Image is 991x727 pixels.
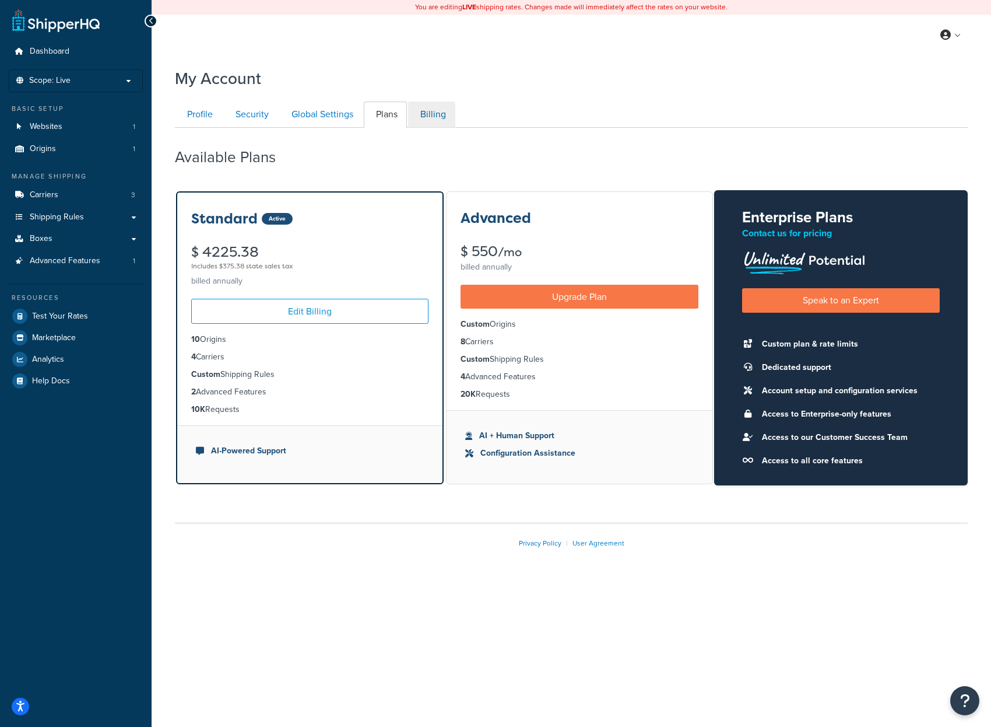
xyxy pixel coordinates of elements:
li: Requests [191,403,428,416]
li: Carriers [9,184,143,206]
strong: 20K [461,388,476,400]
a: Privacy Policy [519,538,561,548]
a: Advanced Features 1 [9,250,143,272]
li: Custom plan & rate limits [756,336,918,352]
span: Scope: Live [29,76,71,86]
li: Shipping Rules [461,353,698,366]
span: Carriers [30,190,58,200]
span: Help Docs [32,376,70,386]
strong: 2 [191,386,196,398]
span: 1 [133,144,135,154]
strong: Custom [461,318,490,330]
a: Marketplace [9,327,143,348]
a: Security [223,102,278,128]
h2: Available Plans [175,149,293,166]
li: Carriers [191,351,428,363]
span: Dashboard [30,47,69,57]
small: /mo [498,244,522,260]
h1: My Account [175,67,261,90]
a: Plans [364,102,407,128]
span: | [566,538,568,548]
li: Origins [9,138,143,160]
span: 1 [133,122,135,132]
span: Websites [30,122,62,132]
div: Active [262,213,293,225]
li: Origins [461,318,698,331]
li: Account setup and configuration services [756,383,918,399]
a: Profile [175,102,222,128]
a: Origins 1 [9,138,143,160]
a: Help Docs [9,371,143,392]
img: Unlimited Potential [742,247,866,274]
a: Billing [408,102,455,128]
strong: 8 [461,335,465,348]
strong: 4 [461,371,465,383]
a: Shipping Rules [9,207,143,228]
li: Dedicated support [756,359,918,376]
a: Analytics [9,349,143,370]
h3: Advanced [461,211,531,226]
li: Configuration Assistance [465,447,693,460]
b: LIVE [462,2,476,12]
a: ShipperHQ Home [12,9,100,32]
strong: 10K [191,403,205,415]
div: Includes $375.38 state sales tax [191,259,428,273]
div: $ 550 [461,244,698,259]
a: Test Your Rates [9,306,143,327]
p: Contact us for pricing [742,225,940,242]
div: Resources [9,293,143,303]
a: Dashboard [9,41,143,62]
span: Marketplace [32,333,76,343]
li: AI-Powered Support [196,445,424,457]
li: Advanced Features [461,371,698,383]
a: Carriers 3 [9,184,143,206]
strong: 10 [191,333,200,345]
li: Access to all core features [756,453,918,469]
li: Websites [9,116,143,138]
h2: Enterprise Plans [742,209,940,226]
strong: Custom [191,368,220,380]
li: Access to Enterprise-only features [756,406,918,422]
span: Analytics [32,355,64,365]
a: Speak to an Expert [742,288,940,312]
button: Open Resource Center [950,686,979,715]
strong: 4 [191,351,196,363]
a: Websites 1 [9,116,143,138]
div: billed annually [461,259,698,275]
a: Upgrade Plan [461,285,698,309]
span: Origins [30,144,56,154]
span: 3 [131,190,135,200]
strong: Custom [461,353,490,365]
div: Basic Setup [9,104,143,114]
a: Boxes [9,228,143,250]
div: $ 4225.38 [191,245,428,273]
a: User Agreement [572,538,624,548]
li: Shipping Rules [191,368,428,381]
span: Shipping Rules [30,212,84,222]
div: billed annually [191,273,428,289]
span: 1 [133,256,135,266]
li: Origins [191,333,428,346]
li: AI + Human Support [465,429,693,442]
a: Edit Billing [191,299,428,324]
li: Access to our Customer Success Team [756,429,918,446]
li: Advanced Features [9,250,143,272]
a: Global Settings [279,102,363,128]
div: Manage Shipping [9,172,143,181]
span: Advanced Features [30,256,100,266]
span: Test Your Rates [32,312,88,321]
li: Advanced Features [191,386,428,399]
li: Requests [461,388,698,401]
li: Carriers [461,335,698,348]
h3: Standard [191,211,258,226]
span: Boxes [30,234,52,244]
